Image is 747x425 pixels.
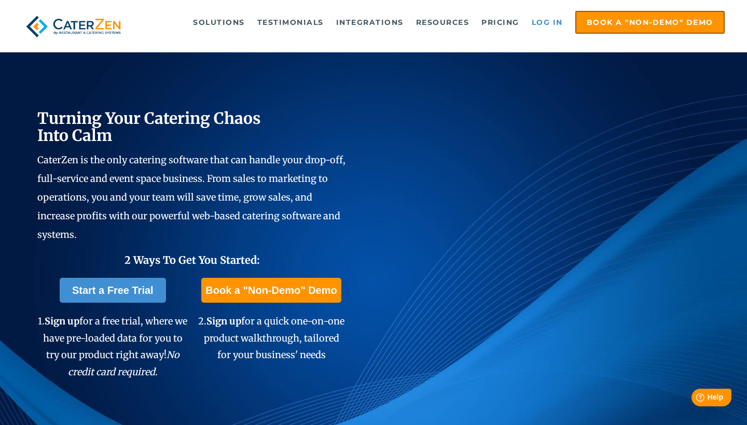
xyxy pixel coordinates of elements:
span: Sign up [206,315,241,327]
a: Book a "Non-Demo" Demo [201,278,341,303]
span: 2. for a quick one-on-one product walkthrough, tailored for your business' needs [198,315,344,361]
a: Start a Free Trial [60,278,166,303]
a: Resources [411,12,475,33]
em: No credit card required. [68,349,179,377]
span: 1. for a free trial, where we have pre-loaded data for you to try our product right away! [38,315,187,377]
a: Solutions [188,12,250,33]
span: Sign up [45,315,79,327]
span: 2 Ways To Get You Started: [125,253,260,266]
a: Log in [527,12,568,33]
img: caterzen [22,11,125,42]
a: Pricing [476,12,524,33]
span: CaterZen is the only catering software that can handle your drop-off, full-service and event spac... [37,154,345,240]
a: Book a "Non-Demo" Demo [575,11,725,34]
iframe: Help widget launcher [655,385,736,414]
a: Integrations [331,12,409,33]
div: Navigation Menu [143,11,725,34]
span: Turning Your Catering Chaos Into Calm [37,108,261,145]
a: Testimonials [252,12,329,33]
